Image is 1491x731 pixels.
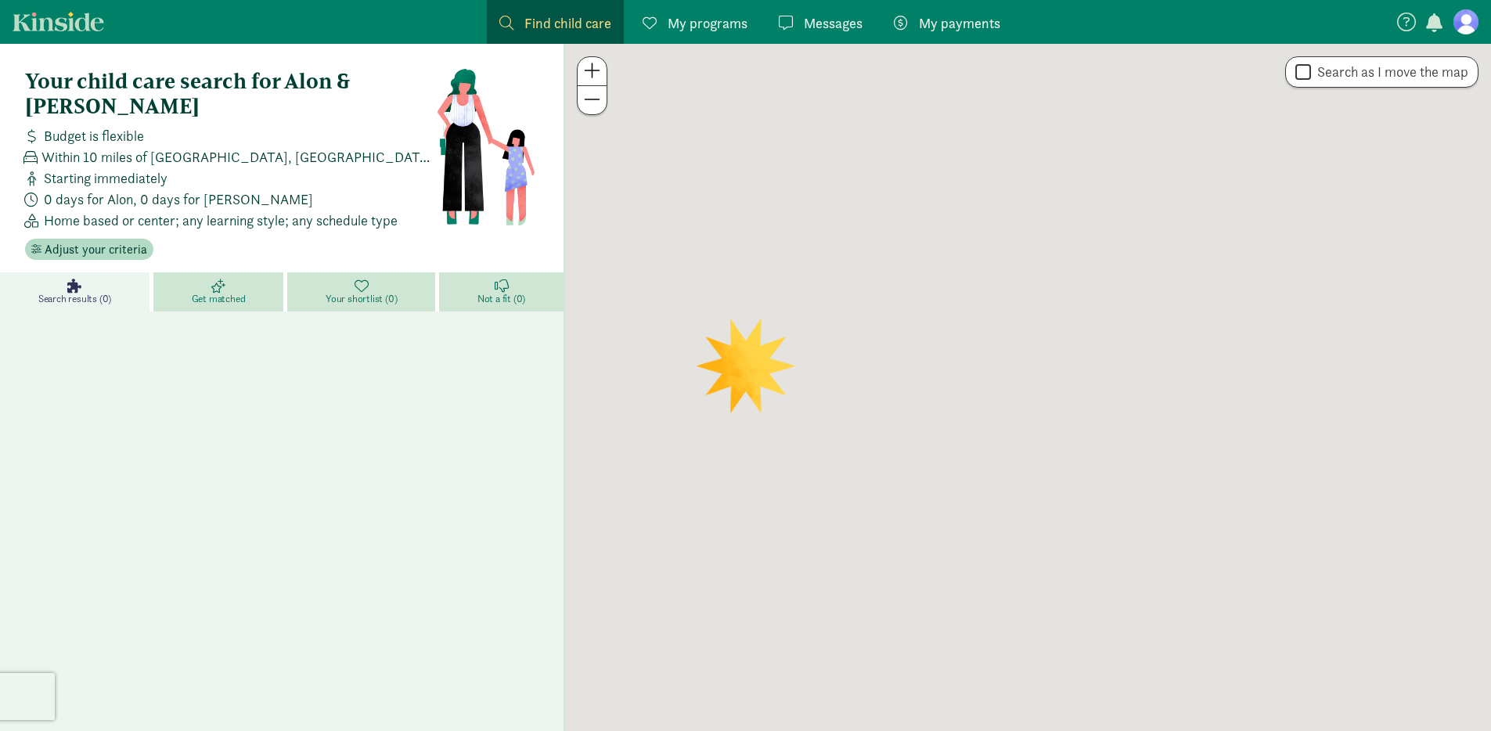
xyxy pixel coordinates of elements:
[919,13,1000,34] span: My payments
[44,210,398,231] span: Home based or center; any learning style; any schedule type
[192,293,246,305] span: Get matched
[41,146,436,167] span: Within 10 miles of [GEOGRAPHIC_DATA], [GEOGRAPHIC_DATA] 01760
[25,69,436,119] h4: Your child care search for Alon & [PERSON_NAME]
[153,272,287,311] a: Get matched
[13,12,104,31] a: Kinside
[326,293,397,305] span: Your shortlist (0)
[287,272,439,311] a: Your shortlist (0)
[44,189,313,210] span: 0 days for Alon, 0 days for [PERSON_NAME]
[44,167,167,189] span: Starting immediately
[44,125,144,146] span: Budget is flexible
[45,240,147,259] span: Adjust your criteria
[477,293,525,305] span: Not a fit (0)
[38,293,111,305] span: Search results (0)
[524,13,611,34] span: Find child care
[804,13,863,34] span: Messages
[1311,63,1468,81] label: Search as I move the map
[668,13,747,34] span: My programs
[25,239,153,261] button: Adjust your criteria
[439,272,564,311] a: Not a fit (0)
